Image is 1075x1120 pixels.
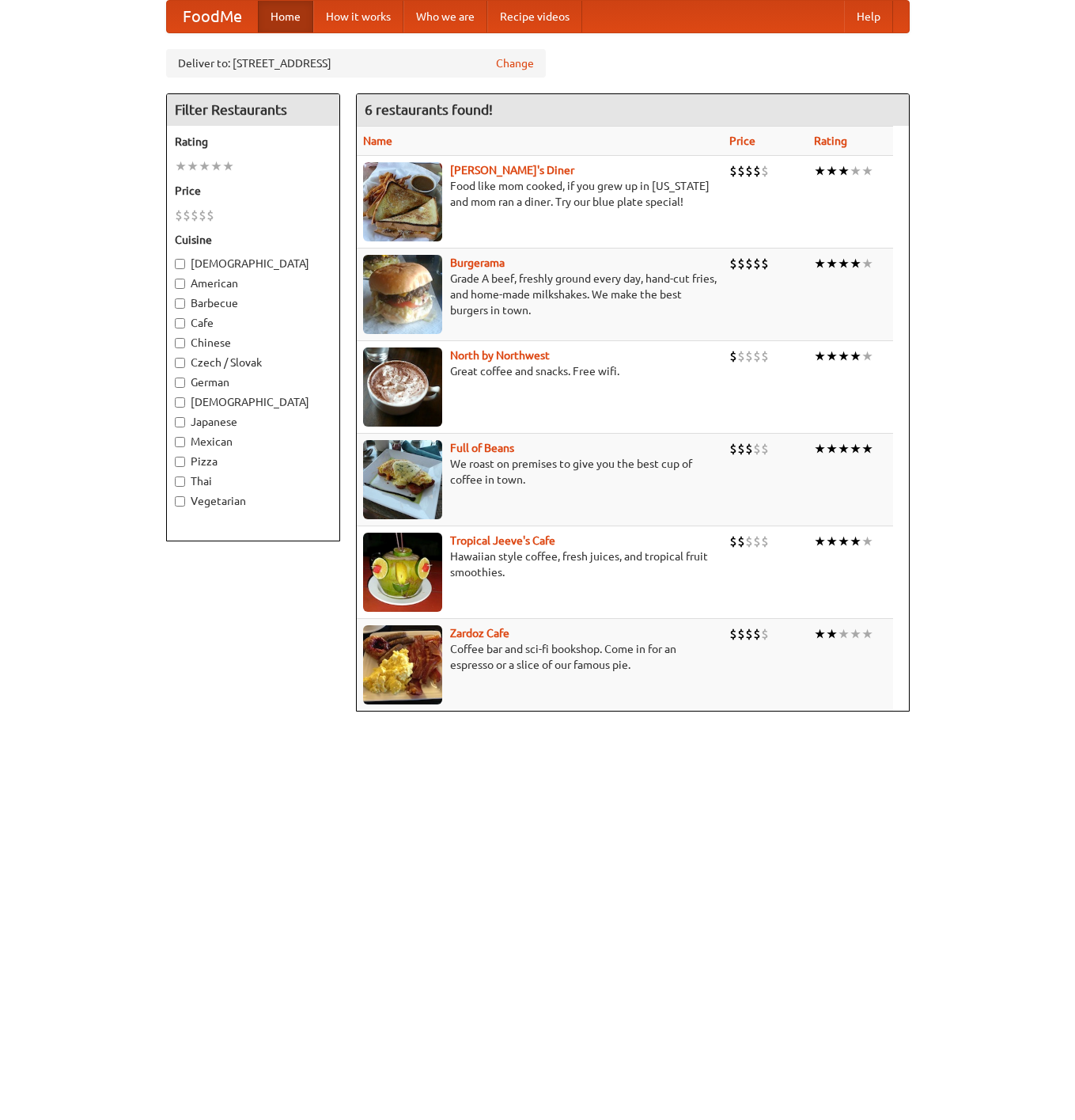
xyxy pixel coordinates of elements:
[814,347,826,365] li: ★
[737,625,745,643] li: $
[745,255,753,272] li: $
[363,549,717,580] p: Hawaiian style coffee, fresh juices, and tropical fruit smoothies.
[838,162,850,180] li: ★
[745,162,753,180] li: $
[175,183,331,199] h5: Price
[745,533,753,550] li: $
[838,255,850,272] li: ★
[814,625,826,643] li: ★
[363,533,442,612] img: jeeves.jpg
[175,394,331,410] label: [DEMOGRAPHIC_DATA]
[167,94,339,126] h4: Filter Restaurants
[838,625,850,643] li: ★
[761,347,769,365] li: $
[175,295,331,311] label: Barbecue
[737,347,745,365] li: $
[175,457,185,467] input: Pizza
[167,1,258,32] a: FoodMe
[363,363,717,379] p: Great coffee and snacks. Free wifi.
[861,347,873,365] li: ★
[222,158,234,175] li: ★
[826,347,838,365] li: ★
[175,207,183,224] li: $
[175,158,187,175] li: ★
[814,440,826,457] li: ★
[175,358,185,368] input: Czech / Slovak
[450,256,505,269] a: Burgerama
[175,417,185,427] input: Japanese
[206,207,214,224] li: $
[363,135,392,147] a: Name
[363,178,717,210] p: Food like mom cooked, if you grew up in [US_STATE] and mom ran a diner. Try our blue plate special!
[363,347,442,427] img: north.jpg
[191,207,199,224] li: $
[814,255,826,272] li: ★
[861,255,873,272] li: ★
[761,255,769,272] li: $
[450,164,574,177] a: [PERSON_NAME]'s Diner
[753,533,761,550] li: $
[363,456,717,488] p: We roast on premises to give you the best cup of coffee in town.
[729,533,737,550] li: $
[403,1,487,32] a: Who we are
[175,232,331,248] h5: Cuisine
[861,162,873,180] li: ★
[844,1,893,32] a: Help
[175,437,185,447] input: Mexican
[175,315,331,331] label: Cafe
[761,625,769,643] li: $
[814,533,826,550] li: ★
[745,347,753,365] li: $
[175,318,185,328] input: Cafe
[450,349,550,362] a: North by Northwest
[175,476,185,487] input: Thai
[753,625,761,643] li: $
[183,207,191,224] li: $
[175,454,331,469] label: Pizza
[826,255,838,272] li: ★
[838,347,850,365] li: ★
[450,534,555,547] a: Tropical Jeeve's Cafe
[175,338,185,348] input: Chinese
[175,335,331,351] label: Chinese
[737,255,745,272] li: $
[450,627,509,640] a: Zardoz Cafe
[175,256,331,271] label: [DEMOGRAPHIC_DATA]
[826,440,838,457] li: ★
[850,625,861,643] li: ★
[175,397,185,408] input: [DEMOGRAPHIC_DATA]
[363,440,442,519] img: beans.jpg
[175,374,331,390] label: German
[737,440,745,457] li: $
[175,259,185,269] input: [DEMOGRAPHIC_DATA]
[166,49,546,78] div: Deliver to: [STREET_ADDRESS]
[729,135,755,147] a: Price
[175,134,331,150] h5: Rating
[826,533,838,550] li: ★
[861,533,873,550] li: ★
[187,158,199,175] li: ★
[175,355,331,370] label: Czech / Slovak
[313,1,403,32] a: How it works
[175,414,331,430] label: Japanese
[175,496,185,507] input: Vegetarian
[175,434,331,450] label: Mexican
[737,533,745,550] li: $
[861,440,873,457] li: ★
[363,162,442,241] img: sallys.jpg
[850,440,861,457] li: ★
[363,255,442,334] img: burgerama.jpg
[210,158,222,175] li: ★
[737,162,745,180] li: $
[175,279,185,289] input: American
[814,135,847,147] a: Rating
[761,162,769,180] li: $
[753,255,761,272] li: $
[826,162,838,180] li: ★
[850,533,861,550] li: ★
[861,625,873,643] li: ★
[850,255,861,272] li: ★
